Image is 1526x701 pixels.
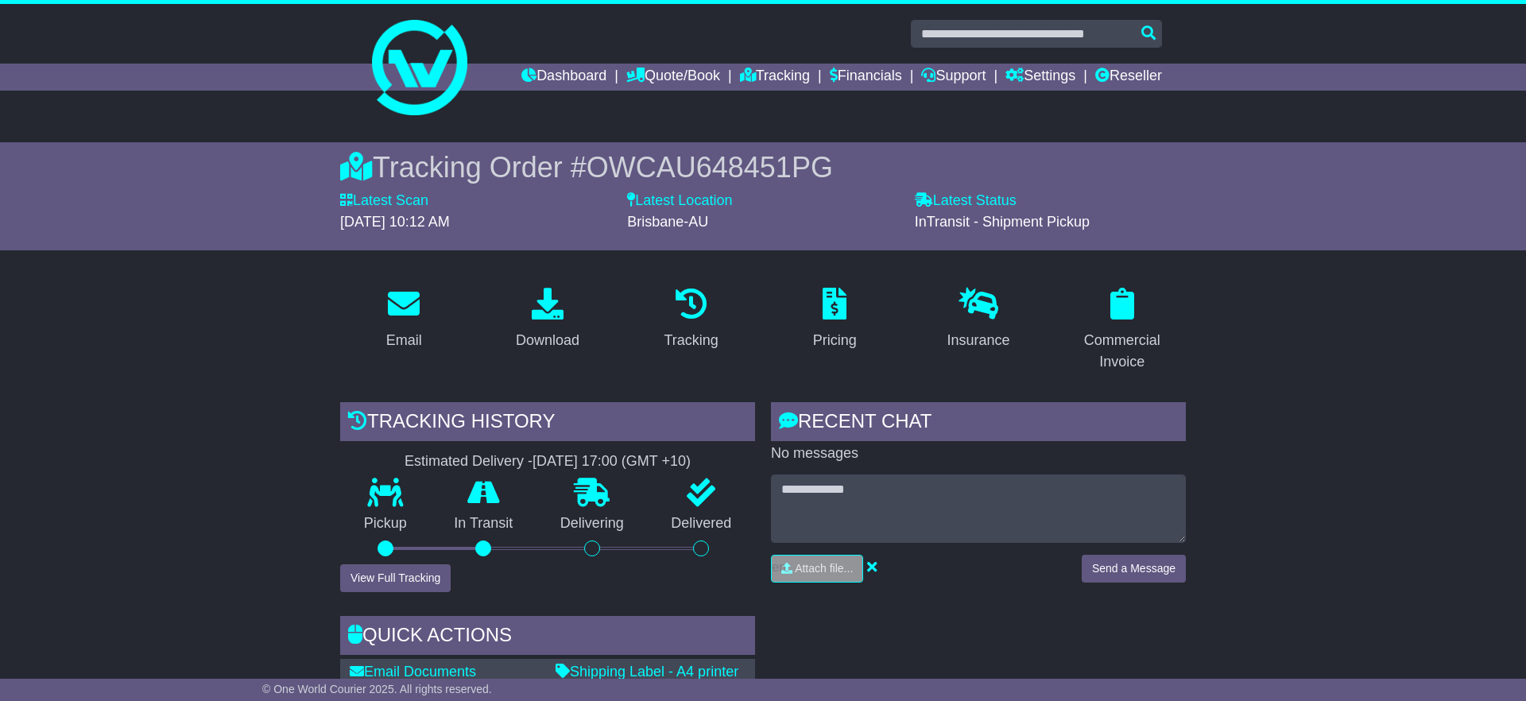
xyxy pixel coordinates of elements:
span: © One World Courier 2025. All rights reserved. [262,683,492,695]
a: Insurance [936,282,1020,357]
span: [DATE] 10:12 AM [340,214,450,230]
div: Email [386,330,422,351]
div: Estimated Delivery - [340,453,755,471]
div: RECENT CHAT [771,402,1186,445]
div: Commercial Invoice [1068,330,1175,373]
a: Dashboard [521,64,606,91]
a: Support [921,64,986,91]
a: Download [505,282,590,357]
span: Brisbane-AU [627,214,708,230]
a: Tracking [740,64,810,91]
a: Shipping Label - A4 printer [556,664,738,680]
a: Tracking [654,282,729,357]
p: Pickup [340,515,431,533]
div: Insurance [947,330,1009,351]
div: Quick Actions [340,616,755,659]
a: Commercial Invoice [1058,282,1186,378]
button: Send a Message [1082,555,1186,583]
div: Tracking Order # [340,150,1186,184]
a: Email [376,282,432,357]
label: Latest Scan [340,192,428,210]
div: Tracking [664,330,718,351]
p: In Transit [431,515,537,533]
div: [DATE] 17:00 (GMT +10) [533,453,691,471]
span: OWCAU648451PG [587,151,833,184]
a: Pricing [803,282,867,357]
div: Download [516,330,579,351]
div: Tracking history [340,402,755,445]
button: View Full Tracking [340,564,451,592]
a: Settings [1005,64,1075,91]
span: InTransit - Shipment Pickup [915,214,1090,230]
a: Financials [830,64,902,91]
div: Pricing [813,330,857,351]
a: Quote/Book [626,64,720,91]
p: Delivered [648,515,756,533]
label: Latest Status [915,192,1017,210]
p: No messages [771,445,1186,463]
a: Reseller [1095,64,1162,91]
p: Delivering [536,515,648,533]
label: Latest Location [627,192,732,210]
a: Email Documents [350,664,476,680]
